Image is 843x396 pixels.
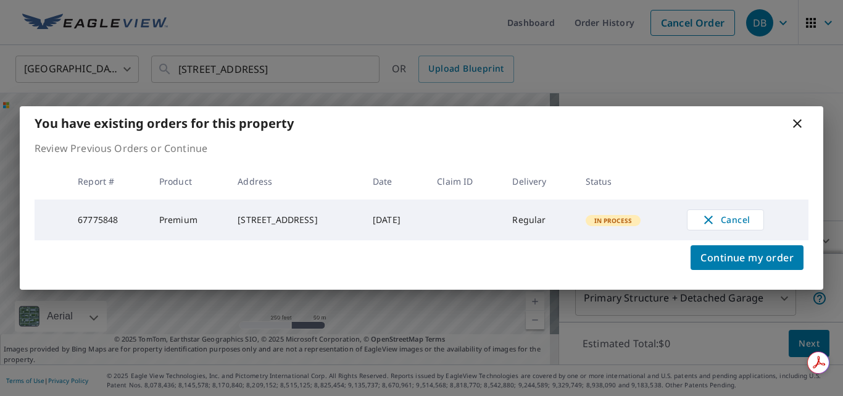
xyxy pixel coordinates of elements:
[68,163,149,200] th: Report #
[149,200,228,240] td: Premium
[238,214,353,226] div: [STREET_ADDRESS]
[700,249,794,266] span: Continue my order
[68,200,149,240] td: 67775848
[363,200,427,240] td: [DATE]
[502,163,575,200] th: Delivery
[687,209,764,230] button: Cancel
[427,163,502,200] th: Claim ID
[691,245,804,270] button: Continue my order
[587,216,640,225] span: In Process
[35,141,808,156] p: Review Previous Orders or Continue
[576,163,678,200] th: Status
[228,163,363,200] th: Address
[502,200,575,240] td: Regular
[363,163,427,200] th: Date
[149,163,228,200] th: Product
[35,115,294,132] b: You have existing orders for this property
[700,213,751,227] span: Cancel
